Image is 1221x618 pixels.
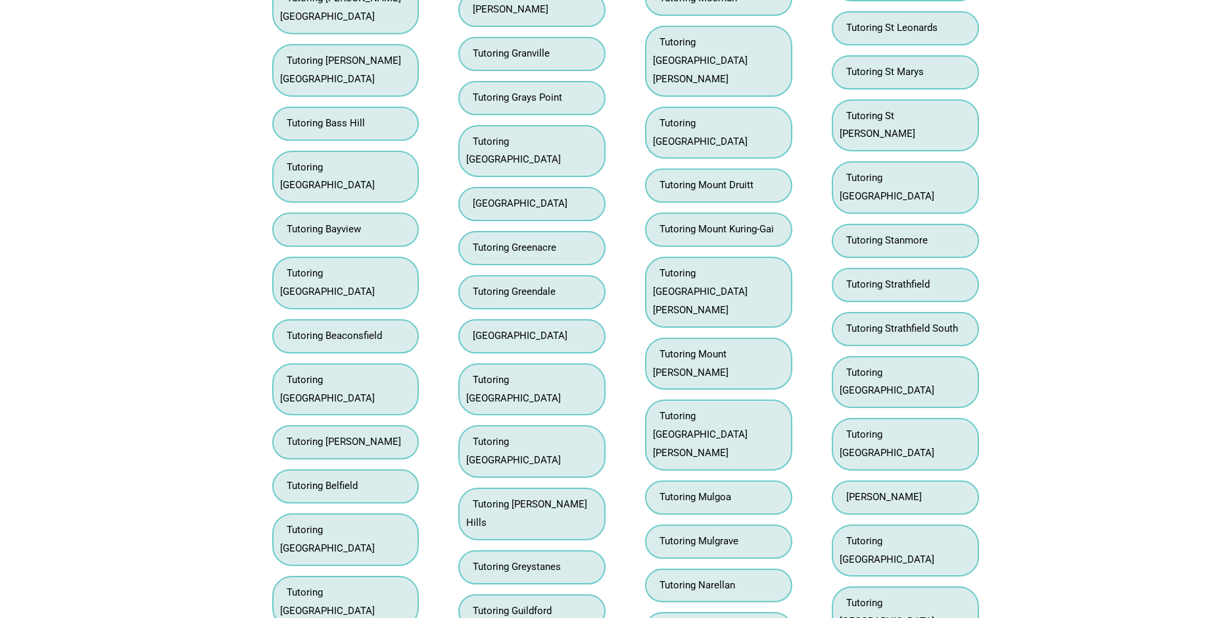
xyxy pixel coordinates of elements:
a: Tutoring St Marys [840,66,924,78]
a: Tutoring [GEOGRAPHIC_DATA] [840,428,934,459]
a: Tutoring [GEOGRAPHIC_DATA] [466,374,561,404]
a: Tutoring [GEOGRAPHIC_DATA][PERSON_NAME] [653,410,748,459]
a: [GEOGRAPHIC_DATA] [466,330,567,342]
a: Tutoring Strathfield [840,278,930,290]
a: [PERSON_NAME] [466,3,548,15]
a: Tutoring [PERSON_NAME] Hills [466,498,587,528]
a: Tutoring [GEOGRAPHIC_DATA][PERSON_NAME] [653,36,748,85]
a: Tutoring Strathfield South [840,322,958,334]
a: [PERSON_NAME] [840,491,922,503]
a: Tutoring [GEOGRAPHIC_DATA] [466,136,561,166]
a: Tutoring Greystanes [466,561,561,573]
a: Tutoring [GEOGRAPHIC_DATA][PERSON_NAME] [653,267,748,316]
a: Tutoring Guildford [466,605,552,617]
a: Tutoring [GEOGRAPHIC_DATA] [840,535,934,565]
a: Tutoring Granville [466,47,550,59]
a: Tutoring [GEOGRAPHIC_DATA] [280,374,375,404]
a: Tutoring Grays Point [466,91,562,103]
a: Tutoring Stanmore [840,234,928,246]
a: Tutoring Belfield [280,480,358,492]
a: Tutoring St [PERSON_NAME] [840,110,915,140]
a: Tutoring [GEOGRAPHIC_DATA] [280,161,375,192]
a: Tutoring [GEOGRAPHIC_DATA] [280,524,375,554]
a: Tutoring Mulgoa [653,491,731,503]
a: Tutoring [GEOGRAPHIC_DATA] [280,267,375,297]
a: Tutoring Bayview [280,223,361,235]
a: Tutoring [GEOGRAPHIC_DATA] [840,367,934,397]
a: Tutoring [GEOGRAPHIC_DATA] [653,117,748,147]
a: Tutoring Greendale [466,286,556,297]
a: Tutoring Bass Hill [280,117,365,129]
a: Tutoring [PERSON_NAME][GEOGRAPHIC_DATA] [280,55,401,85]
a: Tutoring Mount Kuring-Gai [653,223,774,235]
a: Tutoring Mount Druitt [653,179,754,191]
a: Tutoring [GEOGRAPHIC_DATA] [840,172,934,202]
a: [GEOGRAPHIC_DATA] [466,197,567,209]
a: Tutoring [GEOGRAPHIC_DATA] [466,436,561,466]
a: Tutoring Greenacre [466,242,556,253]
a: Tutoring Narellan [653,579,735,591]
a: Tutoring Beaconsfield [280,330,382,342]
a: Tutoring [GEOGRAPHIC_DATA] [280,586,375,617]
iframe: Chat Widget [1002,469,1221,618]
a: Tutoring [PERSON_NAME] [280,436,401,448]
a: Tutoring Mulgrave [653,535,738,547]
a: Tutoring Mount [PERSON_NAME] [653,348,729,378]
a: Tutoring St Leonards [840,22,938,34]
